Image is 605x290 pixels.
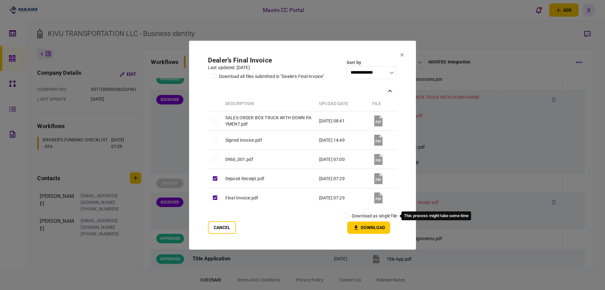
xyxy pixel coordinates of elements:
td: [DATE] 07:29 [316,188,369,207]
td: [DATE] 07:29 [316,169,369,188]
td: [DATE] 07:00 [316,150,369,169]
td: Deposit Receipt.pdf [222,169,316,188]
td: [DATE] 14:49 [316,130,369,150]
button: Cancel [208,221,236,234]
label: download as single file [352,213,397,219]
td: [DATE] 08:41 [316,111,369,130]
div: last updated: [DATE] [208,64,324,71]
button: Download [347,222,390,234]
td: Signed Invoice.pdf [222,130,316,150]
div: Sort by [347,59,397,66]
td: 0960_001.pdf [222,150,316,169]
th: upload date [316,96,369,111]
th: file [369,96,397,111]
td: SALES ORDER BOX TRUCK WITH DOWN PAYMENT.pdf [222,111,316,130]
h2: Dealer's Final Invoice [208,56,324,64]
div: download all files submitted in "Dealer's Final Invoice" [219,73,324,80]
th: Description [222,96,316,111]
td: Final Invoice.pdf [222,188,316,207]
